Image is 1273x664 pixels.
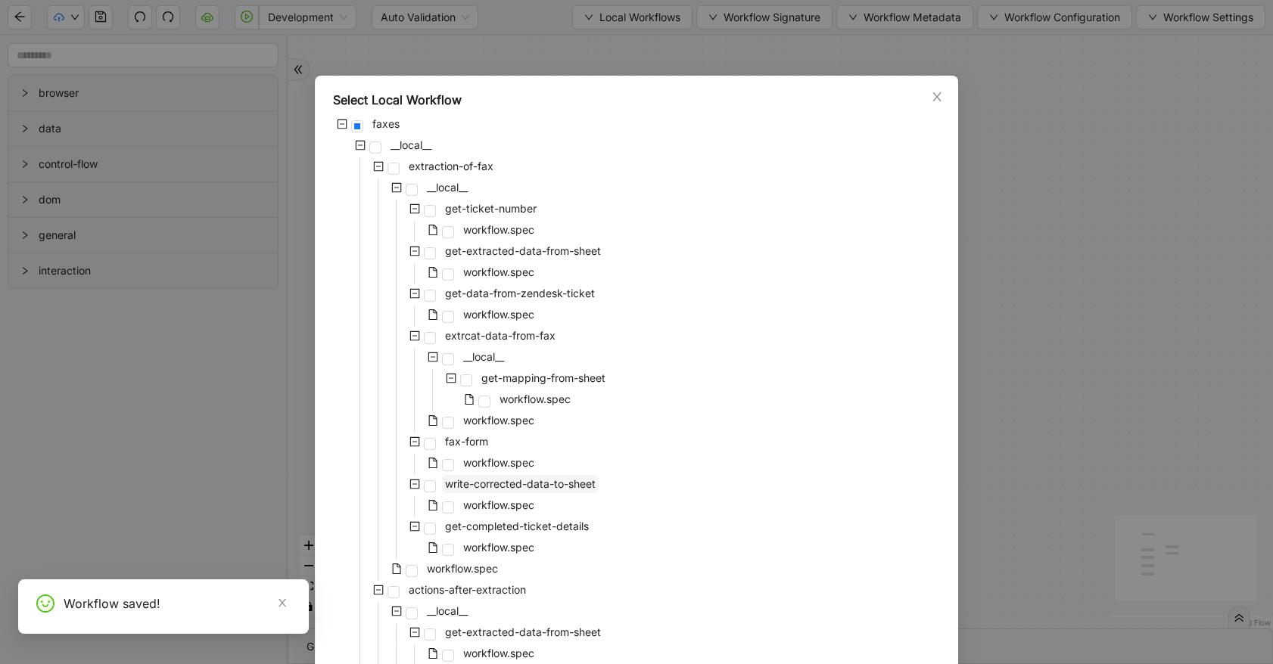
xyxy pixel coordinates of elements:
[445,202,537,215] span: get-ticket-number
[369,115,403,133] span: faxes
[428,542,438,553] span: file
[409,627,420,638] span: minus-square
[409,479,420,489] span: minus-square
[442,475,599,493] span: write-corrected-data-to-sheet
[406,157,496,175] span: extraction-of-fax
[391,563,402,574] span: file
[428,648,438,659] span: file
[931,91,943,103] span: close
[445,477,596,490] span: write-corrected-data-to-sheet
[424,602,471,620] span: __local__
[460,538,537,557] span: workflow.spec
[428,352,438,362] span: minus-square
[460,411,537,430] span: workflow.spec
[409,203,420,214] span: minus-square
[463,647,534,659] span: workflow.spec
[427,604,468,617] span: __local__
[424,560,501,578] span: workflow.spec
[463,308,534,321] span: workflow.spec
[445,625,601,638] span: get-extracted-data-from-sheet
[427,562,498,575] span: workflow.spec
[442,327,559,345] span: extrcat-data-from-fax
[460,454,537,472] span: workflow.spec
[463,223,534,236] span: workflow.spec
[460,221,537,239] span: workflow.spec
[424,178,471,197] span: __local__
[445,244,601,257] span: get-extracted-data-from-sheet
[337,119,347,129] span: minus-square
[478,369,608,387] span: get-mapping-from-sheet
[445,329,556,342] span: extrcat-data-from-fax
[355,140,366,150] span: minus-square
[409,583,526,596] span: actions-after-extraction
[463,456,534,469] span: workflow.spec
[929,88,945,105] button: Close
[442,433,491,451] span: fax-form
[64,594,291,613] div: Workflow saved!
[406,581,529,599] span: actions-after-extraction
[391,138,431,151] span: __local__
[428,500,438,510] span: file
[409,288,420,299] span: minus-square
[460,644,537,662] span: workflow.spec
[373,585,384,595] span: minus-square
[409,246,420,256] span: minus-square
[373,161,384,172] span: minus-square
[463,265,534,278] span: workflow.spec
[427,181,468,194] span: __local__
[463,498,534,511] span: workflow.spec
[428,225,438,235] span: file
[496,390,574,408] span: workflow.spec
[460,496,537,514] span: workflow.spec
[460,263,537,281] span: workflow.spec
[36,594,54,613] span: smile
[388,136,434,154] span: __local__
[409,436,420,447] span: minus-square
[409,521,420,532] span: minus-square
[463,414,534,427] span: workflow.spec
[442,242,604,260] span: get-extracted-data-from-sheet
[442,284,598,303] span: get-data-from-zendesk-ticket
[428,267,438,278] span: file
[442,517,592,535] span: get-completed-ticket-details
[391,606,402,616] span: minus-square
[463,350,504,363] span: __local__
[409,160,493,172] span: extraction-of-fax
[442,623,604,641] span: get-extracted-data-from-sheet
[428,309,438,320] span: file
[464,394,475,405] span: file
[333,91,940,109] div: Select Local Workflow
[463,541,534,554] span: workflow.spec
[446,373,456,383] span: minus-square
[428,458,438,468] span: file
[372,117,400,130] span: faxes
[391,182,402,193] span: minus-square
[442,200,540,218] span: get-ticket-number
[481,371,605,384] span: get-mapping-from-sheet
[428,415,438,426] span: file
[460,348,507,366] span: __local__
[460,306,537,324] span: workflow.spec
[277,597,288,608] span: close
[445,520,589,532] span: get-completed-ticket-details
[445,287,595,299] span: get-data-from-zendesk-ticket
[445,435,488,448] span: fax-form
[409,330,420,341] span: minus-square
[500,393,571,405] span: workflow.spec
